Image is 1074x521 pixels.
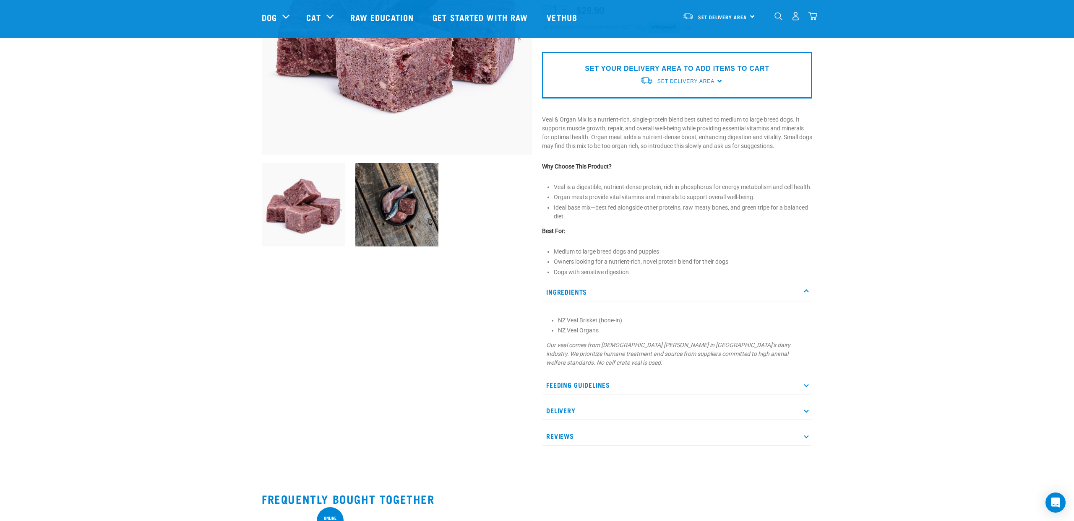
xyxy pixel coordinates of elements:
[542,115,812,150] p: Veal & Organ Mix is a nutrient-rich, single-protein blend best suited to medium to large breed do...
[355,163,439,246] img: Pilchard Rabbit Leg Veal Fillet WMX
[262,163,345,246] img: 1158 Veal Organ Mix 01
[554,268,812,277] li: Dogs with sensitive digestion
[698,16,747,18] span: Set Delivery Area
[808,12,817,21] img: home-icon@2x.png
[640,76,653,85] img: van-moving.png
[542,376,812,394] p: Feeding Guidelines
[657,78,714,84] span: Set Delivery Area
[554,183,812,192] li: Veal is a digestible, nutrient-dense protein, rich in phosphorus for energy metabolism and cell h...
[554,247,812,256] li: Medium to large breed dogs and puppies
[424,0,538,34] a: Get started with Raw
[542,228,565,234] strong: Best For:
[546,342,790,366] em: Our veal comes from [DEMOGRAPHIC_DATA] [PERSON_NAME] in [GEOGRAPHIC_DATA]’s dairy industry. We pr...
[342,0,424,34] a: Raw Education
[1045,492,1066,513] div: Open Intercom Messenger
[306,11,321,23] a: Cat
[542,401,812,420] p: Delivery
[791,12,800,21] img: user.png
[558,326,808,335] li: NZ Veal Organs
[542,163,612,170] strong: Why Choose This Product?
[683,12,694,20] img: van-moving.png
[262,11,277,23] a: Dog
[554,257,812,266] li: Owners looking for a nutrient-rich, novel protein blend for their dogs
[774,12,782,20] img: home-icon-1@2x.png
[542,283,812,301] p: Ingredients
[558,316,808,325] li: NZ Veal Brisket (bone-in)
[538,0,588,34] a: Vethub
[542,427,812,446] p: Reviews
[262,492,812,505] h2: Frequently bought together
[554,203,812,221] li: Ideal base mix—best fed alongside other proteins, raw meaty bones, and green tripe for a balanced...
[585,64,769,74] p: SET YOUR DELIVERY AREA TO ADD ITEMS TO CART
[554,193,812,202] li: Organ meats provide vital vitamins and minerals to support overall well-being.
